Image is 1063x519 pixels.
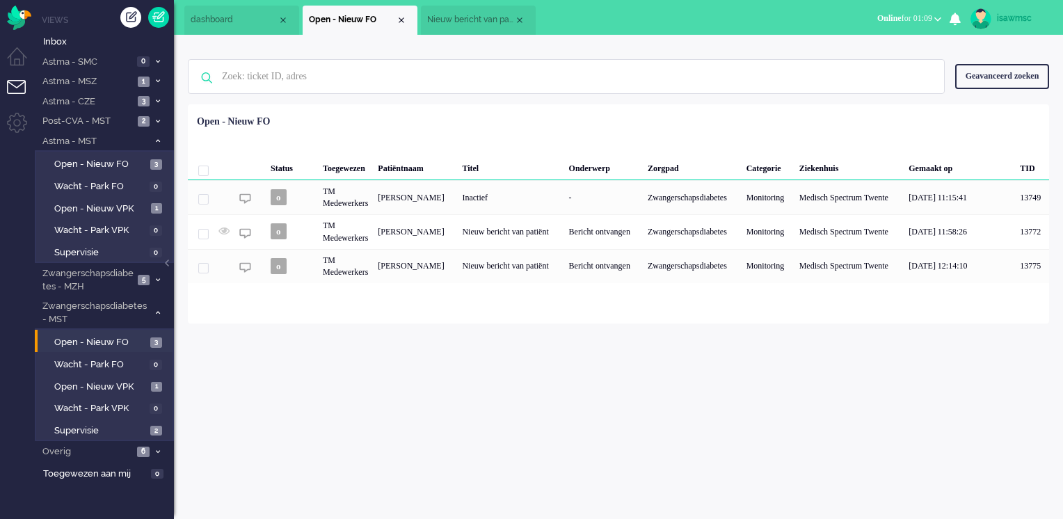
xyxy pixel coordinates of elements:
span: Astma - CZE [40,95,134,109]
a: Open - Nieuw VPK 1 [40,200,173,216]
img: ic_chat_grey.svg [239,193,251,205]
span: 6 [137,447,150,457]
span: 3 [150,159,162,170]
div: Titel [457,152,564,180]
div: Close tab [396,15,407,26]
div: Close tab [278,15,289,26]
div: Patiëntnaam [373,152,457,180]
li: 13772 [421,6,536,35]
div: 13772 [188,214,1049,248]
div: 13772 [1015,214,1049,248]
span: Zwangerschapsdiabetes - MST [40,300,148,326]
span: 0 [150,404,162,414]
div: Status [266,152,318,180]
span: 1 [138,77,150,87]
span: 0 [150,182,162,192]
span: for 01:09 [877,13,932,23]
a: Supervisie 2 [40,422,173,438]
div: Medisch Spectrum Twente [794,214,904,248]
span: o [271,223,287,239]
span: dashboard [191,14,278,26]
div: [DATE] 12:14:10 [904,249,1015,283]
a: Omnidesk [7,9,31,19]
div: 13749 [188,180,1049,214]
a: Wacht - Park VPK 0 [40,400,173,415]
span: Astma - SMC [40,56,133,69]
div: Onderwerp [564,152,643,180]
li: Dashboard menu [7,47,38,79]
div: Zwangerschapsdiabetes [643,249,742,283]
span: 1 [151,203,162,214]
li: Onlinefor 01:09 [869,4,950,35]
span: Astma - MSZ [40,75,134,88]
div: Medisch Spectrum Twente [794,249,904,283]
img: ic_chat_grey.svg [239,262,251,273]
span: 3 [150,337,162,348]
img: avatar [970,8,991,29]
a: Wacht - Park FO 0 [40,356,173,372]
span: 3 [138,96,150,106]
span: Toegewezen aan mij [43,468,147,481]
div: Open - Nieuw FO [197,115,270,129]
li: Views [42,14,174,26]
input: Zoek: ticket ID, adres [211,60,925,93]
span: 2 [150,426,162,436]
div: TM Medewerkers [318,214,373,248]
span: Supervisie [54,246,146,259]
div: Gemaakt op [904,152,1015,180]
img: flow_omnibird.svg [7,6,31,30]
div: TM Medewerkers [318,249,373,283]
span: Overig [40,445,133,458]
a: isawmsc [968,8,1049,29]
span: 0 [150,360,162,370]
li: Dashboard [184,6,299,35]
span: Zwangerschapsdiabetes - MZH [40,267,134,293]
a: Supervisie 0 [40,244,173,259]
span: Open - Nieuw VPK [54,202,147,216]
div: [DATE] 11:58:26 [904,214,1015,248]
span: 5 [138,275,150,285]
button: Onlinefor 01:09 [869,8,950,29]
span: Wacht - Park FO [54,180,146,193]
div: 13775 [1015,249,1049,283]
div: Close tab [514,15,525,26]
div: Toegewezen [318,152,373,180]
span: Open - Nieuw VPK [54,381,147,394]
span: Open - Nieuw FO [309,14,396,26]
div: Monitoring [742,249,794,283]
div: 13749 [1015,180,1049,214]
li: View [303,6,417,35]
span: Astma - MST [40,135,148,148]
div: [DATE] 11:15:41 [904,180,1015,214]
img: ic_chat_grey.svg [239,227,251,239]
span: 0 [151,469,163,479]
span: Inbox [43,35,174,49]
img: ic-search-icon.svg [189,60,225,96]
span: Open - Nieuw FO [54,336,147,349]
span: 0 [137,56,150,67]
span: 1 [151,382,162,392]
a: Inbox [40,33,174,49]
span: 2 [138,116,150,127]
a: Open - Nieuw FO 3 [40,156,173,171]
div: Bericht ontvangen [564,249,643,283]
div: Categorie [742,152,794,180]
div: isawmsc [997,11,1049,25]
a: Open - Nieuw FO 3 [40,334,173,349]
a: Open - Nieuw VPK 1 [40,378,173,394]
span: Nieuw bericht van patiënt [427,14,514,26]
div: Zwangerschapsdiabetes [643,214,742,248]
span: Supervisie [54,424,147,438]
div: [PERSON_NAME] [373,249,457,283]
span: 0 [150,248,162,258]
div: TM Medewerkers [318,180,373,214]
span: o [271,258,287,274]
span: Open - Nieuw FO [54,158,147,171]
div: Ziekenhuis [794,152,904,180]
span: o [271,189,287,205]
div: - [564,180,643,214]
div: [PERSON_NAME] [373,214,457,248]
a: Wacht - Park VPK 0 [40,222,173,237]
div: Monitoring [742,214,794,248]
div: 13775 [188,249,1049,283]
